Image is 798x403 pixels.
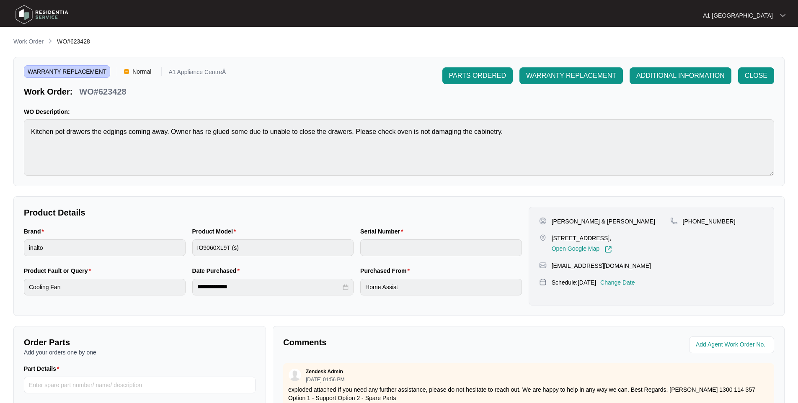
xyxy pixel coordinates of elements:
input: Product Fault or Query [24,279,186,295]
span: Normal [129,65,155,78]
p: Zendesk Admin [306,368,343,375]
img: Link-External [604,246,612,253]
button: WARRANTY REPLACEMENT [519,67,623,84]
img: residentia service logo [13,2,71,27]
input: Brand [24,239,186,256]
label: Product Fault or Query [24,267,94,275]
p: Work Order [13,37,44,46]
img: user.svg [289,369,301,381]
img: user-pin [539,217,547,225]
p: [PERSON_NAME] & [PERSON_NAME] [552,217,655,226]
input: Add Agent Work Order No. [696,340,769,350]
img: Vercel Logo [124,69,129,74]
p: [STREET_ADDRESS], [552,234,612,242]
button: ADDITIONAL INFORMATION [630,67,731,84]
p: WO#623428 [79,86,126,98]
textarea: Kitchen pot drawers the edgings coming away. Owner has re glued some due to unable to close the d... [24,119,774,176]
p: Change Date [600,278,635,287]
span: WO#623428 [57,38,90,45]
label: Brand [24,227,47,236]
a: Open Google Map [552,246,612,253]
span: ADDITIONAL INFORMATION [636,71,725,81]
input: Product Model [192,239,354,256]
img: map-pin [539,262,547,269]
p: Order Parts [24,336,256,348]
span: WARRANTY REPLACEMENT [526,71,616,81]
p: Product Details [24,207,522,218]
p: A1 [GEOGRAPHIC_DATA] [703,11,773,20]
p: A1 Appliance CentreÂ [168,69,226,78]
p: Comments [283,336,523,348]
p: [DATE] 01:56 PM [306,377,344,382]
label: Date Purchased [192,267,243,275]
p: Schedule: [DATE] [552,278,596,287]
span: CLOSE [745,71,767,81]
label: Product Model [192,227,240,236]
input: Purchased From [360,279,522,295]
button: PARTS ORDERED [442,67,513,84]
p: [PHONE_NUMBER] [683,217,736,226]
input: Date Purchased [197,282,341,291]
label: Purchased From [360,267,413,275]
p: WO Description: [24,108,774,116]
a: Work Order [12,37,45,46]
img: map-pin [539,278,547,286]
p: exploded attached If you need any further assistance, please do not hesitate to reach out. We are... [288,385,769,402]
p: Add your orders one by one [24,348,256,357]
label: Serial Number [360,227,406,236]
button: CLOSE [738,67,774,84]
input: Serial Number [360,239,522,256]
label: Part Details [24,364,63,373]
span: WARRANTY REPLACEMENT [24,65,110,78]
img: map-pin [539,234,547,241]
input: Part Details [24,377,256,393]
p: [EMAIL_ADDRESS][DOMAIN_NAME] [552,262,651,270]
img: chevron-right [47,38,54,44]
p: Work Order: [24,86,72,98]
img: map-pin [670,217,678,225]
span: PARTS ORDERED [449,71,506,81]
img: dropdown arrow [780,13,785,18]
